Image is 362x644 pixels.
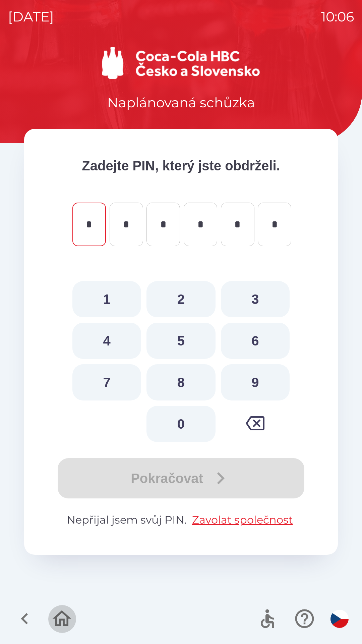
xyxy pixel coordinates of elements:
button: 2 [146,281,215,317]
button: 6 [221,323,290,359]
button: 5 [146,323,215,359]
p: Nepřijal jsem svůj PIN. [51,512,311,528]
p: Naplánovaná schůzka [107,93,255,113]
img: Logo [24,47,338,79]
button: Zavolat společnost [189,512,296,528]
button: 7 [72,364,141,400]
button: 3 [221,281,290,317]
img: cs flag [330,610,349,628]
button: 4 [72,323,141,359]
button: 1 [72,281,141,317]
p: Zadejte PIN, který jste obdrželi. [51,156,311,176]
button: 8 [146,364,215,400]
p: [DATE] [8,7,54,27]
p: 10:06 [321,7,354,27]
button: 0 [146,406,215,442]
button: 9 [221,364,290,400]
